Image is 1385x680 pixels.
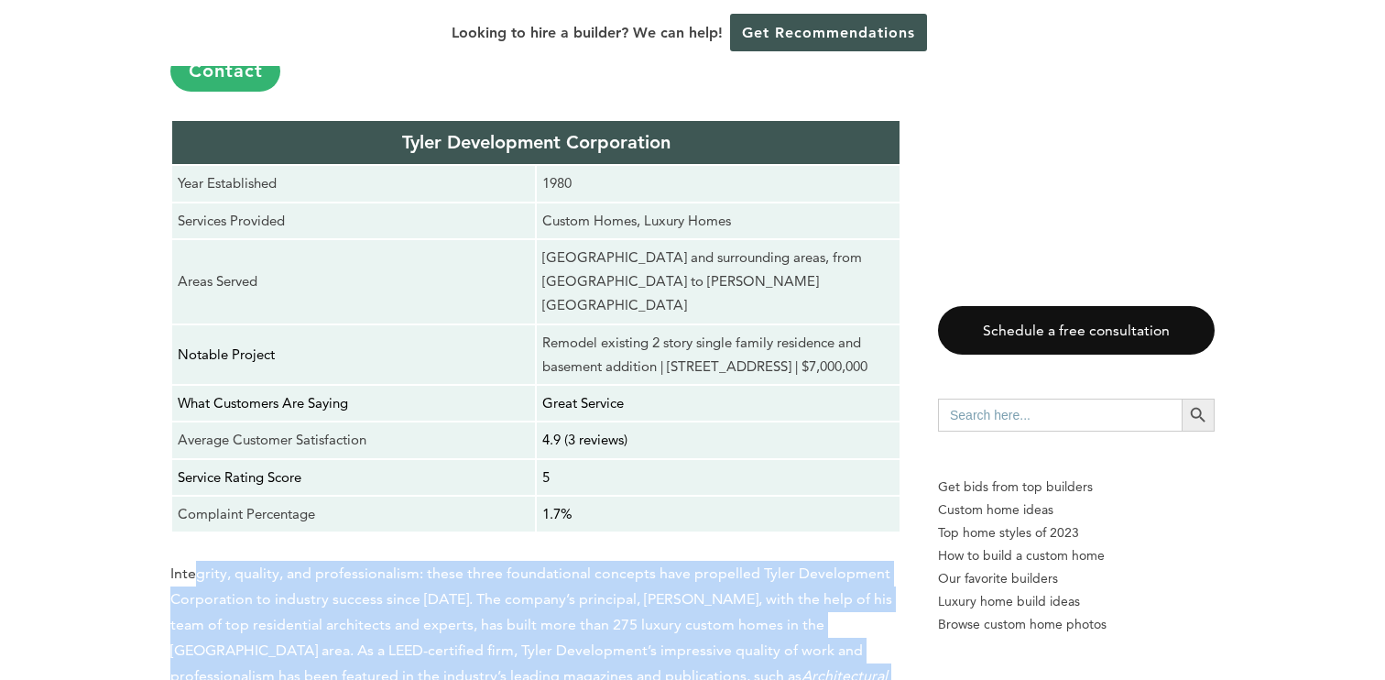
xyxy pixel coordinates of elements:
p: Notable Project [178,343,529,367]
p: Custom Homes, Luxury Homes [542,209,894,233]
svg: Search [1188,405,1208,425]
p: [GEOGRAPHIC_DATA] and surrounding areas, from [GEOGRAPHIC_DATA] to [PERSON_NAME][GEOGRAPHIC_DATA] [542,246,894,318]
p: 1980 [542,171,894,195]
p: 1.7% [542,502,894,526]
p: Year Established [178,171,529,195]
a: Browse custom home photos [938,613,1215,636]
a: Custom home ideas [938,499,1215,521]
strong: Tyler Development Corporation [402,131,671,153]
a: Luxury home build ideas [938,590,1215,613]
a: How to build a custom home [938,544,1215,567]
a: Get Recommendations [730,14,927,51]
p: Complaint Percentage [178,502,529,526]
p: Average Customer Satisfaction [178,428,529,452]
p: 4.9 (3 reviews) [542,428,894,452]
p: Areas Served [178,269,529,293]
p: Services Provided [178,209,529,233]
p: 5 [542,466,894,489]
a: Our favorite builders [938,567,1215,590]
p: What Customers Are Saying [178,391,529,415]
a: Top home styles of 2023 [938,521,1215,544]
p: Service Rating Score [178,466,529,489]
input: Search here... [938,399,1182,432]
a: Schedule a free consultation [938,306,1215,355]
p: Get bids from top builders [938,476,1215,499]
a: Contact [170,50,280,92]
p: Great Service [542,391,894,415]
p: Remodel existing 2 story single family residence and basement addition | [STREET_ADDRESS] | $7,00... [542,331,894,379]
